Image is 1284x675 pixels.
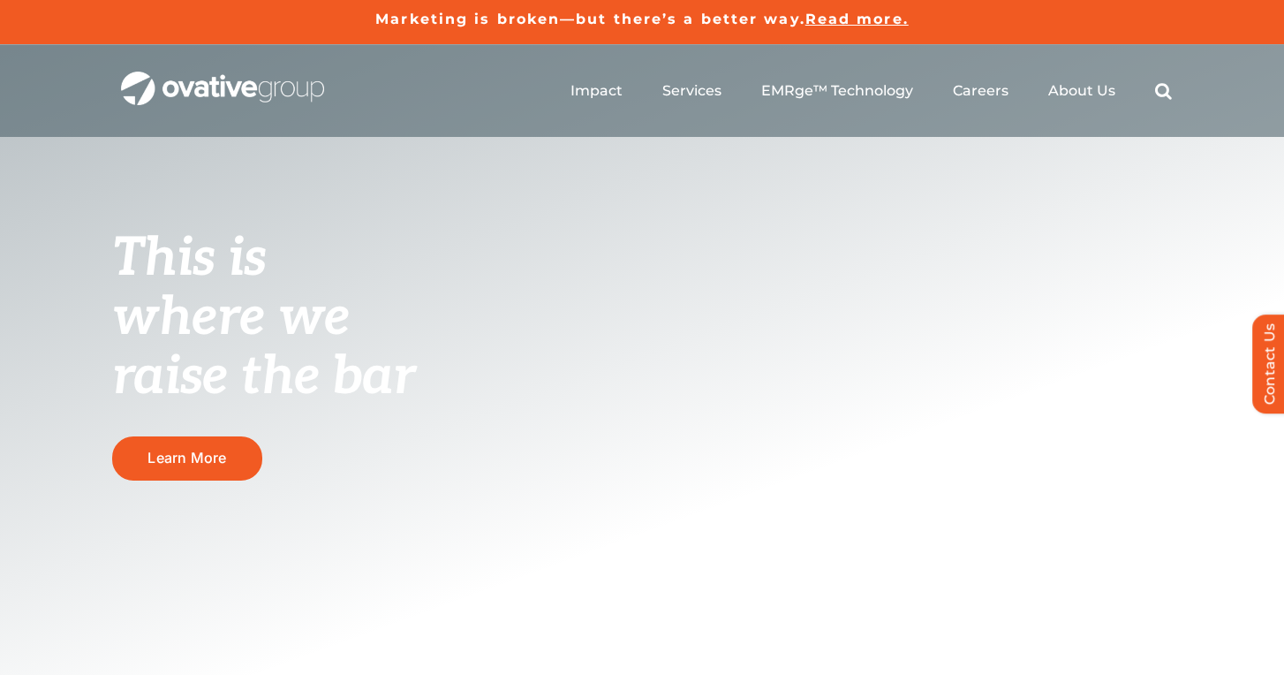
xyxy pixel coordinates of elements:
a: Services [662,82,721,100]
a: Search [1155,82,1172,100]
a: EMRge™ Technology [761,82,913,100]
span: This is [112,227,266,291]
a: Marketing is broken—but there’s a better way. [375,11,805,27]
a: Read more. [805,11,909,27]
span: where we raise the bar [112,286,415,409]
a: About Us [1048,82,1115,100]
a: OG_Full_horizontal_WHT [121,70,324,87]
span: Learn More [147,450,226,466]
a: Impact [570,82,623,100]
a: Careers [953,82,1008,100]
nav: Menu [570,63,1172,119]
a: Learn More [112,436,262,480]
